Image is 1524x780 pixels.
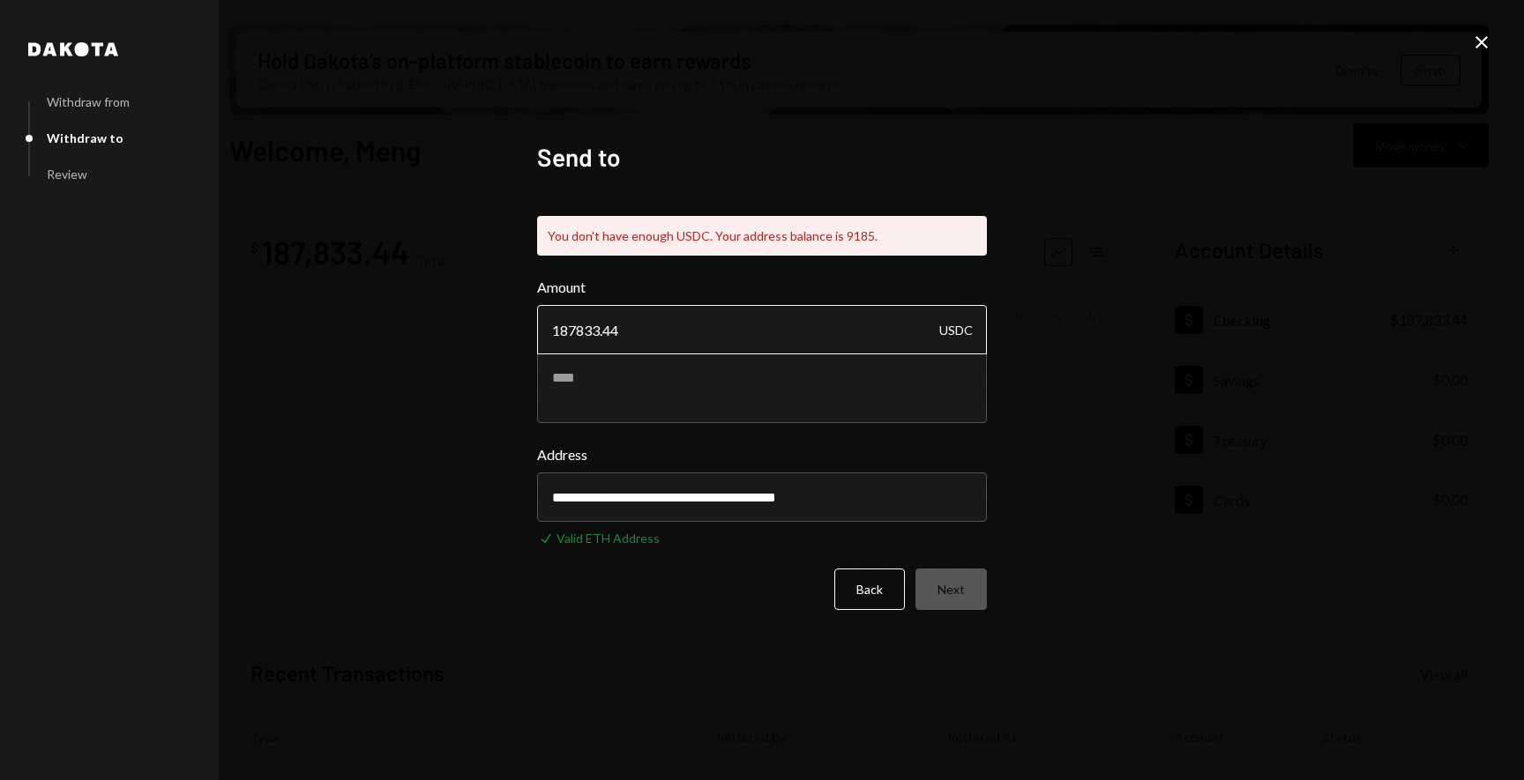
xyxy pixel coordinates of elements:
[939,305,973,354] div: USDC
[47,130,123,145] div: Withdraw to
[537,277,987,298] label: Amount
[537,140,987,175] h2: Send to
[537,305,987,354] input: Enter amount
[47,94,130,109] div: Withdraw from
[47,167,87,182] div: Review
[557,529,660,547] div: Valid ETH Address
[537,216,987,256] div: You don't have enough USDC. Your address balance is 9185.
[834,568,905,610] button: Back
[537,444,987,465] label: Address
